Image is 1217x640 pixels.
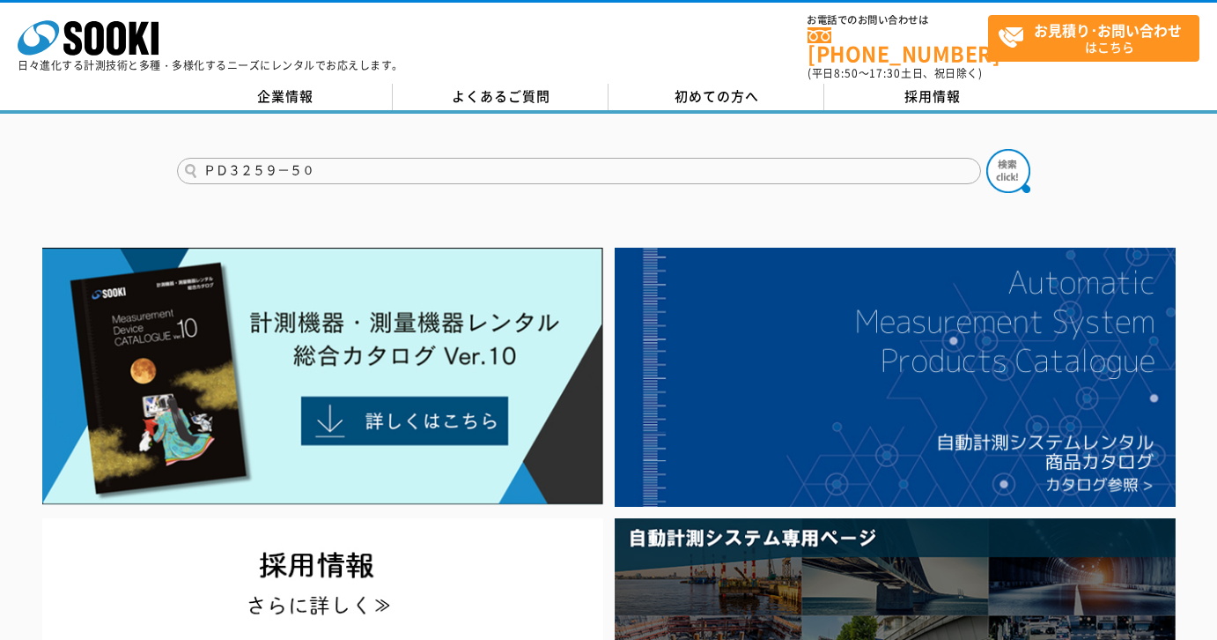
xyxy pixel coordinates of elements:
span: 17:30 [869,65,901,81]
img: btn_search.png [986,149,1030,193]
strong: お見積り･お問い合わせ [1034,19,1182,41]
a: 採用情報 [824,84,1040,110]
img: 自動計測システムカタログ [615,248,1176,507]
span: (平日 ～ 土日、祝日除く) [808,65,982,81]
span: 8:50 [834,65,859,81]
input: 商品名、型式、NETIS番号を入力してください [177,158,981,184]
a: お見積り･お問い合わせはこちら [988,15,1199,62]
span: お電話でのお問い合わせは [808,15,988,26]
span: 初めての方へ [675,86,759,106]
a: よくあるご質問 [393,84,608,110]
a: 初めての方へ [608,84,824,110]
a: [PHONE_NUMBER] [808,27,988,63]
span: はこちら [998,16,1199,60]
img: Catalog Ver10 [42,248,603,505]
a: 企業情報 [177,84,393,110]
p: 日々進化する計測技術と多種・多様化するニーズにレンタルでお応えします。 [18,60,403,71]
